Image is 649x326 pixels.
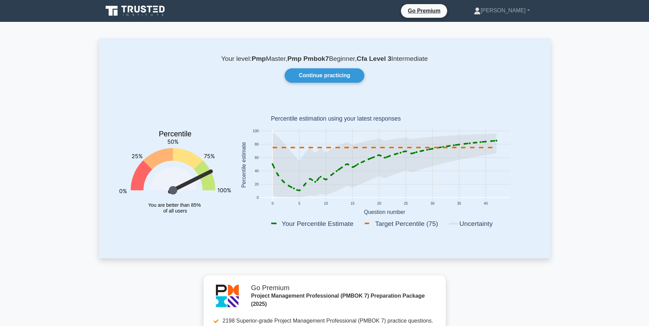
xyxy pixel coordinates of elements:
[159,130,192,138] text: Percentile
[271,202,273,206] text: 0
[377,202,381,206] text: 20
[252,129,259,133] text: 100
[255,142,259,146] text: 80
[324,202,328,206] text: 10
[251,55,266,62] b: Pmp
[298,202,300,206] text: 5
[357,55,391,62] b: Cfa Level 3
[255,156,259,160] text: 60
[285,68,364,83] a: Continue practicing
[404,202,408,206] text: 25
[255,182,259,186] text: 20
[255,169,259,173] text: 40
[457,202,461,206] text: 35
[457,4,546,17] a: [PERSON_NAME]
[115,55,534,63] p: Your level: Master, Beginner, Intermediate
[241,142,246,188] text: Percentile estimate
[163,208,187,214] tspan: of all users
[350,202,354,206] text: 15
[430,202,434,206] text: 30
[148,202,201,208] tspan: You are better than 85%
[484,202,488,206] text: 40
[271,116,401,122] text: Percentile estimation using your latest responses
[257,196,259,200] text: 0
[287,55,329,62] b: Pmp Pmbok7
[364,209,405,215] text: Question number
[404,6,444,15] a: Go Premium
